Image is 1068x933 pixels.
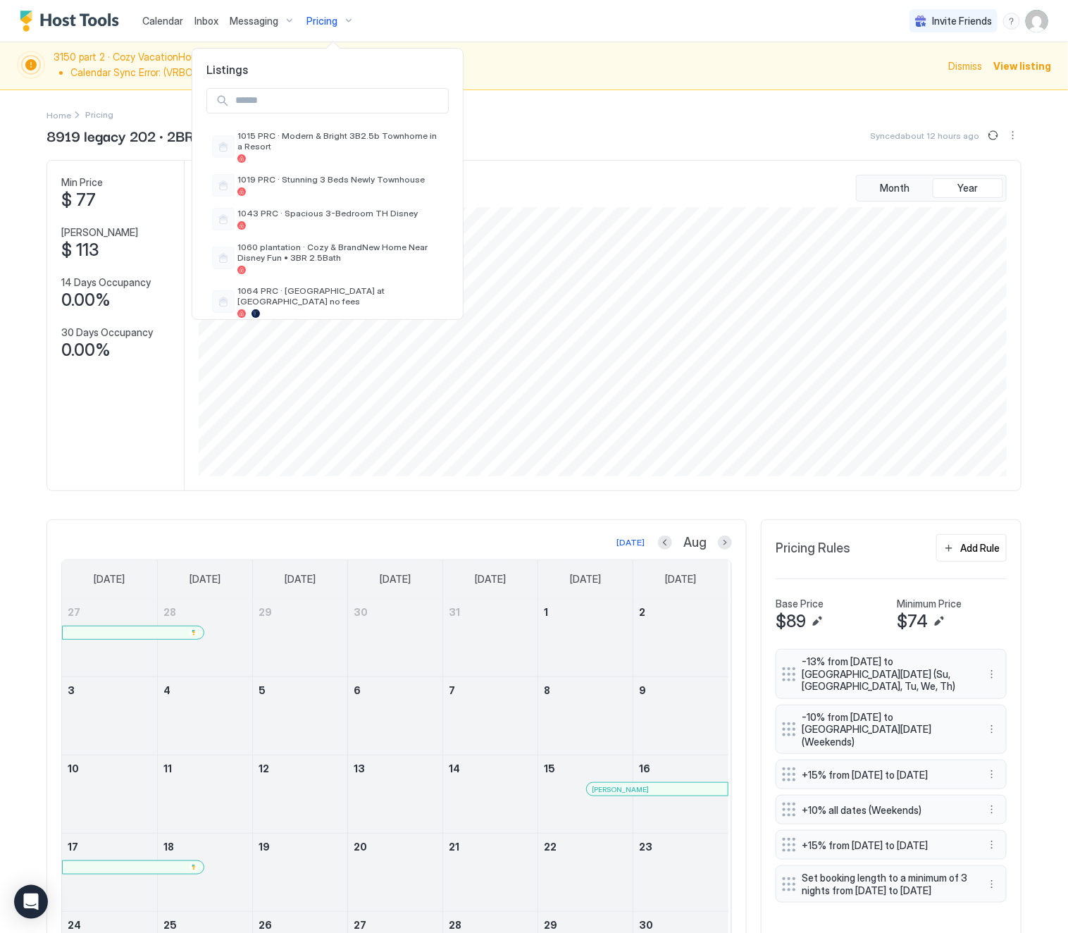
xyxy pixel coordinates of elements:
[192,63,463,77] span: Listings
[237,208,443,218] span: 1043 PRC · Spacious 3-Bedroom TH Disney
[230,89,448,113] input: Input Field
[237,130,443,152] span: 1015 PRC · Modern & Bright 3B2.5b Townhome in a Resort
[237,242,443,263] span: 1060 plantation · Cozy & BrandNew Home Near Disney Fun • 3BR 2.5Bath
[14,885,48,919] div: Open Intercom Messenger
[237,285,443,307] span: 1064 PRC · [GEOGRAPHIC_DATA] at [GEOGRAPHIC_DATA] no fees
[237,174,443,185] span: 1019 PRC · Stunning 3 Beds Newly Townhouse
